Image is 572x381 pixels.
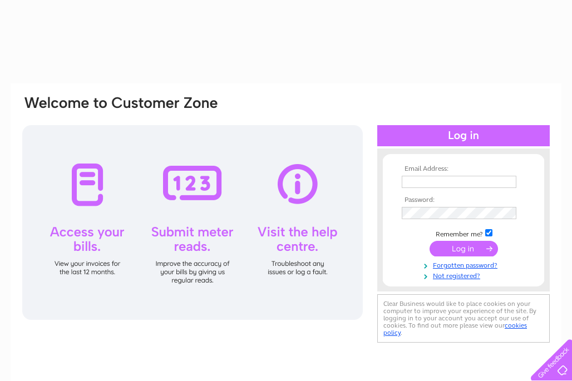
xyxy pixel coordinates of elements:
[399,196,528,204] th: Password:
[402,270,528,280] a: Not registered?
[399,165,528,173] th: Email Address:
[377,294,550,343] div: Clear Business would like to place cookies on your computer to improve your experience of the sit...
[402,259,528,270] a: Forgotten password?
[383,321,527,337] a: cookies policy
[430,241,498,256] input: Submit
[399,227,528,239] td: Remember me?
